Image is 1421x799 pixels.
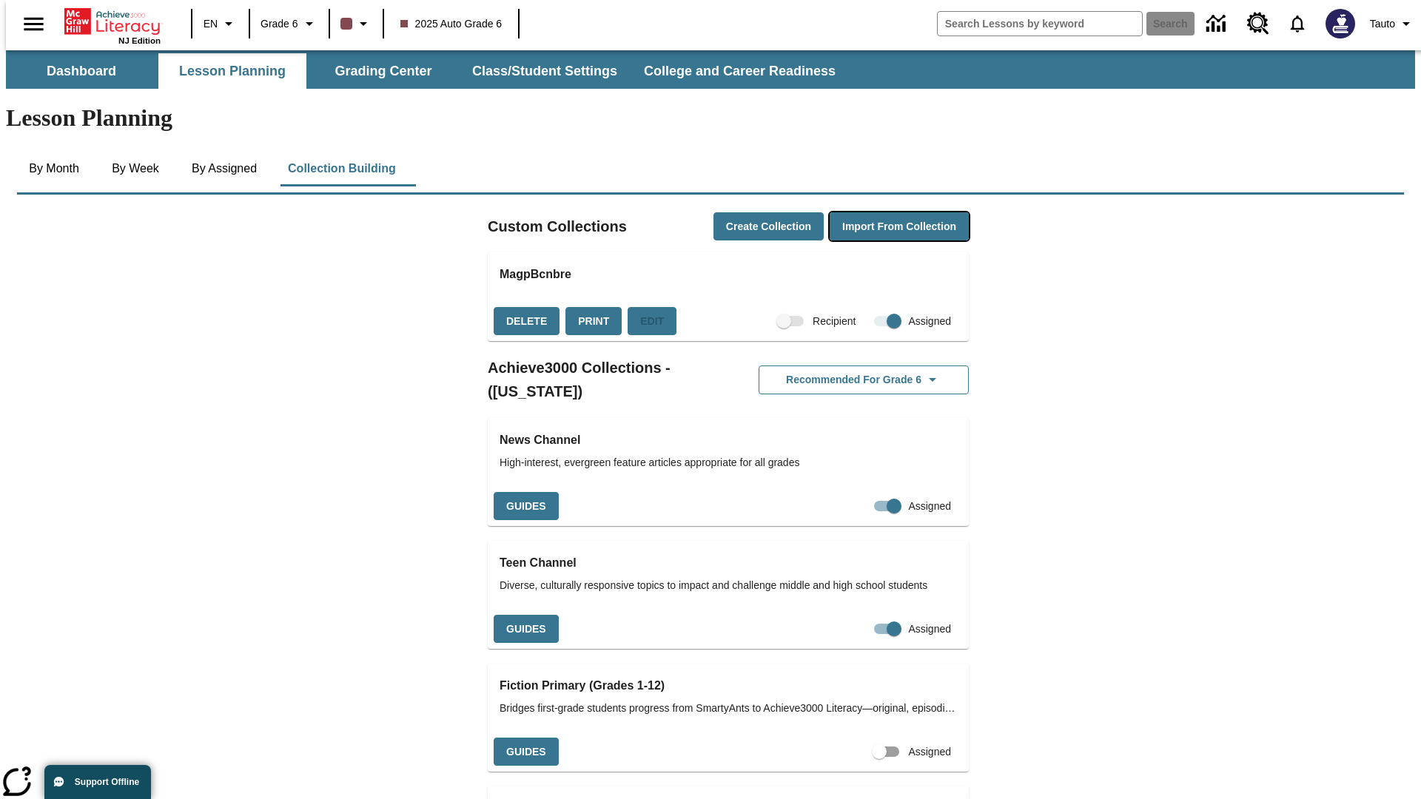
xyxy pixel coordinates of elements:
[204,16,218,32] span: EN
[64,5,161,45] div: Home
[759,365,969,394] button: Recommended for Grade 6
[908,621,951,637] span: Assigned
[500,430,957,451] h3: News Channel
[75,777,139,787] span: Support Offline
[64,7,161,36] a: Home
[158,53,306,89] button: Lesson Planning
[1326,9,1355,38] img: Avatar
[6,53,849,89] div: SubNavbar
[6,104,1415,132] h1: Lesson Planning
[261,16,298,32] span: Grade 6
[908,499,951,514] span: Assigned
[494,307,560,336] button: Delete
[1370,16,1395,32] span: Tauto
[713,212,824,241] button: Create Collection
[6,50,1415,89] div: SubNavbar
[335,10,378,37] button: Class color is dark brown. Change class color
[494,615,559,644] button: Guides
[500,675,957,696] h3: Fiction Primary (Grades 1-12)
[98,151,172,186] button: By Week
[500,264,957,285] h3: MagpBcnbre
[255,10,324,37] button: Grade: Grade 6, Select a grade
[488,356,728,403] h2: Achieve3000 Collections - ([US_STATE])
[1278,4,1317,43] a: Notifications
[500,578,957,593] span: Diverse, culturally responsive topics to impact and challenge middle and high school students
[118,36,161,45] span: NJ Edition
[500,455,957,471] span: High-interest, evergreen feature articles appropriate for all grades
[1317,4,1364,43] button: Select a new avatar
[500,553,957,573] h3: Teen Channel
[1238,4,1278,44] a: Resource Center, Will open in new tab
[180,151,269,186] button: By Assigned
[830,212,969,241] button: Import from Collection
[7,53,155,89] button: Dashboard
[632,53,847,89] button: College and Career Readiness
[1364,10,1421,37] button: Profile/Settings
[565,307,622,336] button: Print, will open in a new window
[197,10,244,37] button: Language: EN, Select a language
[488,215,627,238] h2: Custom Collections
[500,701,957,716] span: Bridges first-grade students progress from SmartyAnts to Achieve3000 Literacy—original, episodic ...
[494,492,559,521] button: Guides
[44,765,151,799] button: Support Offline
[276,151,408,186] button: Collection Building
[12,2,56,46] button: Open side menu
[309,53,457,89] button: Grading Center
[460,53,629,89] button: Class/Student Settings
[908,314,951,329] span: Assigned
[400,16,503,32] span: 2025 Auto Grade 6
[494,738,559,766] button: Guides
[908,744,951,760] span: Assigned
[1197,4,1238,44] a: Data Center
[17,151,91,186] button: By Month
[813,314,856,329] span: Recipient
[628,307,676,336] div: Because this collection has already started, you cannot change the collection. You can adjust ind...
[938,12,1142,36] input: search field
